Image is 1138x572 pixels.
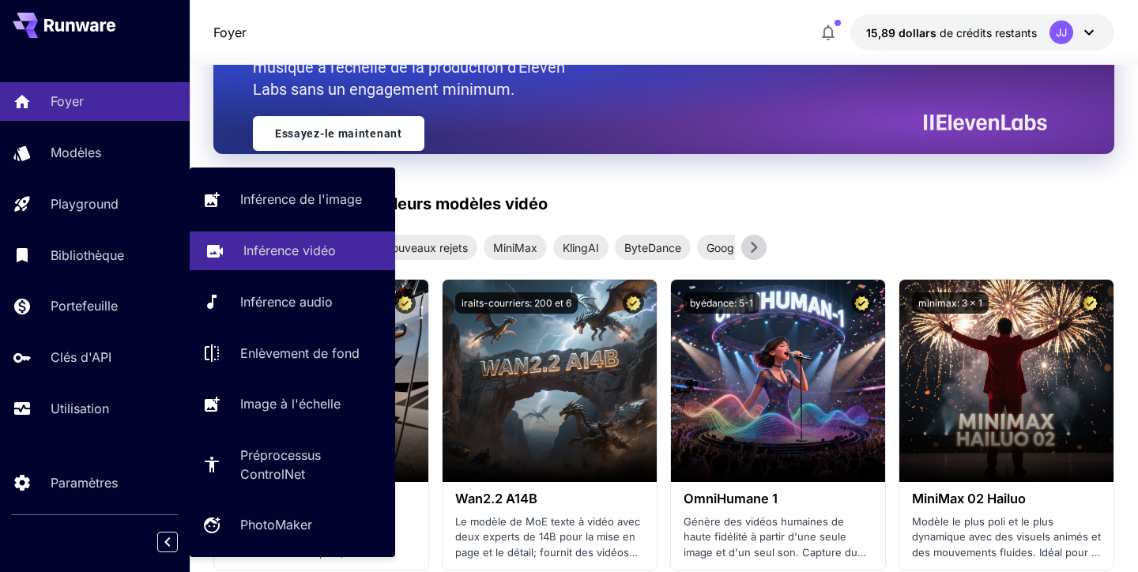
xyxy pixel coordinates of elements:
[190,180,395,219] a: Inférence de l'image
[623,292,644,314] button: Modèle certifié - Vetted pour les meilleures performances et inclut une licence commerciale.
[51,194,119,213] p: Playground
[394,292,416,314] button: Modèle certifié - Vetted pour les meilleures performances et inclut une licence commerciale.
[684,491,872,506] h3: OmniHumane 1
[1080,292,1101,314] button: Modèle certifié - Vetted pour les meilleures performances et inclut une licence commerciale.
[213,23,247,42] nav: Mureur
[1049,21,1073,44] div: JJ
[455,491,644,506] h3: Wan2.2 A14B
[697,239,775,256] span: Google Veo
[51,348,111,367] p: Clés d'API
[455,292,578,314] button: iraits-courriers: 200 et 6
[240,515,312,534] p: PhotoMaker
[190,506,395,544] a: PhotoMaker
[190,283,395,322] a: Inférence audio
[213,23,247,42] p: Foyer
[253,116,424,151] a: Essayez-le maintenant
[866,26,936,40] span: 15,89 dollars
[615,239,691,256] span: ByteDance
[253,34,648,100] p: Le seul moyen d'obtenir une génération de musique à l'échelle de la production d'Eleven Labs sans...
[912,514,1101,561] p: Modèle le plus poli et le plus dynamique avec des visuels animés et des mouvements fluides. Idéal...
[866,24,1037,41] div: 15 89463 dollars
[912,491,1101,506] h3: MiniMax 02 Hailuo
[851,292,872,314] button: Modèle certifié - Vetted pour les meilleures performances et inclut une licence commerciale.
[169,528,190,556] div: Barre latérale d'effondrement
[190,436,395,493] a: Préprocessus ControlNet
[51,143,101,162] p: Modèles
[553,239,609,256] span: KlingAI
[240,344,360,363] p: Enlèvement de fond
[240,292,333,311] p: Inférence audio
[51,92,84,111] p: Foyer
[455,514,644,561] p: Le modèle de MoE texte à vidéo avec deux experts de 14B pour la mise en page et le détail; fourni...
[671,280,885,482] img: alt
[190,333,395,372] a: Enlèvement de fond
[240,394,341,413] p: Image à l'échelle
[157,532,178,552] button: Barre latérale d'effondrement
[374,239,477,256] span: Nouveaux rejets
[243,241,336,260] p: Inférence vidéo
[240,446,382,484] p: Préprocessus ControlNet
[899,280,1114,482] img: alt
[240,190,362,209] p: Inférence de l'image
[940,26,1037,40] span: de crédits restants
[51,399,109,418] p: Utilisation
[684,292,759,314] button: byédance: 5-1
[51,246,124,265] p: Bibliothèque
[912,292,989,314] button: minimax: 3 x 1
[190,231,395,270] a: Inférence vidéo
[684,514,872,561] p: Génère des vidéos humaines de haute fidélité à partir d'une seule image et d'un seul son. Capture...
[51,296,118,315] p: Portefeuille
[51,473,118,492] p: Paramètres
[443,280,657,482] img: alt
[190,385,395,423] a: Image à l'échelle
[850,14,1114,51] button: 15 89463 dollars
[484,239,547,256] span: MiniMax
